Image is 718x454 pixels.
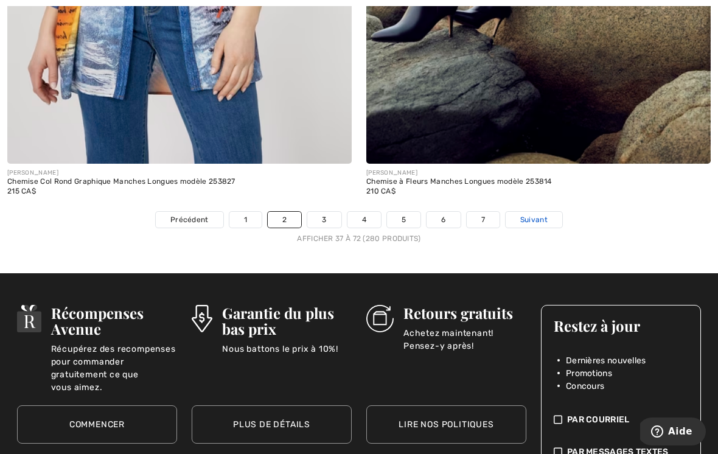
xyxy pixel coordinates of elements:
[366,178,711,186] div: Chemise à Fleurs Manches Longues modèle 253814
[170,214,209,225] span: Précédent
[566,367,612,380] span: Promotions
[7,187,36,195] span: 215 CA$
[403,305,526,321] h3: Retours gratuits
[403,327,526,351] p: Achetez maintenant! Pensez-y après!
[192,305,212,332] img: Garantie du plus bas prix
[17,405,177,444] a: Commencer
[366,187,396,195] span: 210 CA$
[366,405,526,444] a: Lire nos politiques
[222,305,352,337] h3: Garantie du plus bas prix
[7,178,352,186] div: Chemise Col Rond Graphique Manches Longues modèle 253827
[17,305,41,332] img: Récompenses Avenue
[51,305,177,337] h3: Récompenses Avenue
[7,169,352,178] div: [PERSON_NAME]
[156,212,223,228] a: Précédent
[506,212,562,228] a: Suivant
[566,354,646,367] span: Dernières nouvelles
[554,318,688,334] h3: Restez à jour
[554,413,562,426] img: check
[467,212,500,228] a: 7
[366,169,711,178] div: [PERSON_NAME]
[640,417,706,448] iframe: Ouvre un widget dans lequel vous pouvez trouver plus d’informations
[51,343,177,367] p: Récupérez des recompenses pour commander gratuitement ce que vous aimez.
[567,413,630,426] span: Par Courriel
[366,305,394,332] img: Retours gratuits
[268,212,301,228] a: 2
[222,343,352,367] p: Nous battons le prix à 10%!
[387,212,420,228] a: 5
[566,380,604,393] span: Concours
[307,212,341,228] a: 3
[347,212,381,228] a: 4
[520,214,548,225] span: Suivant
[192,405,352,444] a: Plus de détails
[229,212,262,228] a: 1
[427,212,460,228] a: 6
